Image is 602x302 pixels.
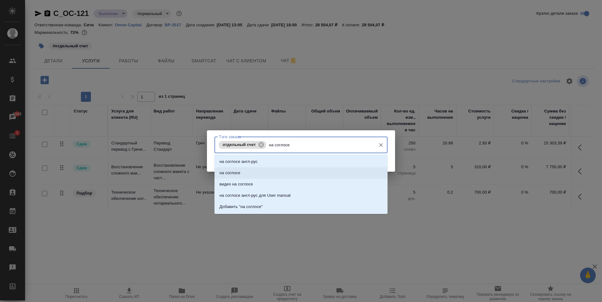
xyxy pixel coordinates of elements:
[219,159,258,165] p: на соглосе англ-рус
[377,141,385,149] button: Очистить
[219,141,266,149] div: отдельный счет
[219,204,263,210] p: Добавить "на соглосе"
[219,170,240,176] p: на соглосе
[219,192,291,199] p: на соглосе англ-рус для User manual
[219,142,260,147] span: отдельный счет
[219,181,253,187] p: видео на соглосе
